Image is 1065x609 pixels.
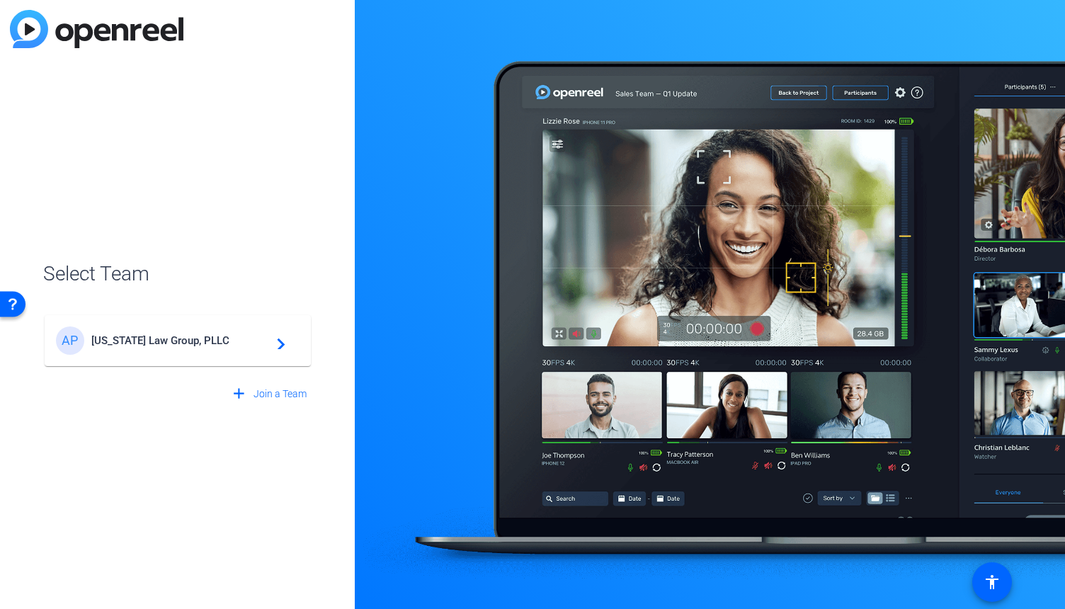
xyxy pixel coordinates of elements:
button: Join a Team [224,382,312,407]
mat-icon: accessibility [984,574,1001,591]
span: [US_STATE] Law Group, PLLC [91,334,268,347]
span: Select Team [43,259,312,289]
span: Join a Team [254,387,307,402]
mat-icon: navigate_next [268,332,285,349]
div: AP [56,326,84,355]
mat-icon: add [230,385,248,403]
img: blue-gradient.svg [10,10,183,48]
